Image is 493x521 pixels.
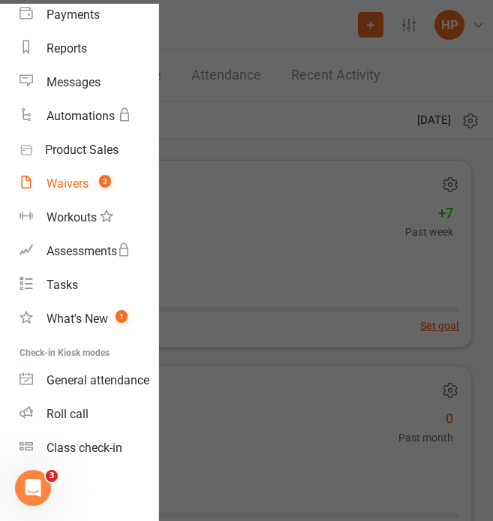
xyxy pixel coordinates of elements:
[47,8,100,22] div: Payments
[20,65,158,99] a: Messages
[20,268,158,302] a: Tasks
[20,167,158,200] a: Waivers 3
[45,143,119,157] div: Product Sales
[20,133,158,167] a: Product Sales
[47,176,89,191] div: Waivers
[20,200,158,234] a: Workouts
[15,470,51,506] iframe: Intercom live chat
[20,99,158,133] a: Automations
[20,302,158,336] a: What's New1
[47,41,87,56] div: Reports
[47,210,97,224] div: Workouts
[47,441,122,455] div: Class check-in
[47,244,131,258] div: Assessments
[116,310,128,323] span: 1
[20,363,158,397] a: General attendance kiosk mode
[47,407,89,421] div: Roll call
[47,75,101,89] div: Messages
[47,373,149,387] div: General attendance
[99,175,111,188] span: 3
[47,312,108,326] div: What's New
[46,470,58,482] span: 3
[47,109,115,123] div: Automations
[20,431,158,465] a: Class kiosk mode
[47,278,78,292] div: Tasks
[20,32,158,65] a: Reports
[20,234,158,268] a: Assessments
[20,397,158,431] a: Roll call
